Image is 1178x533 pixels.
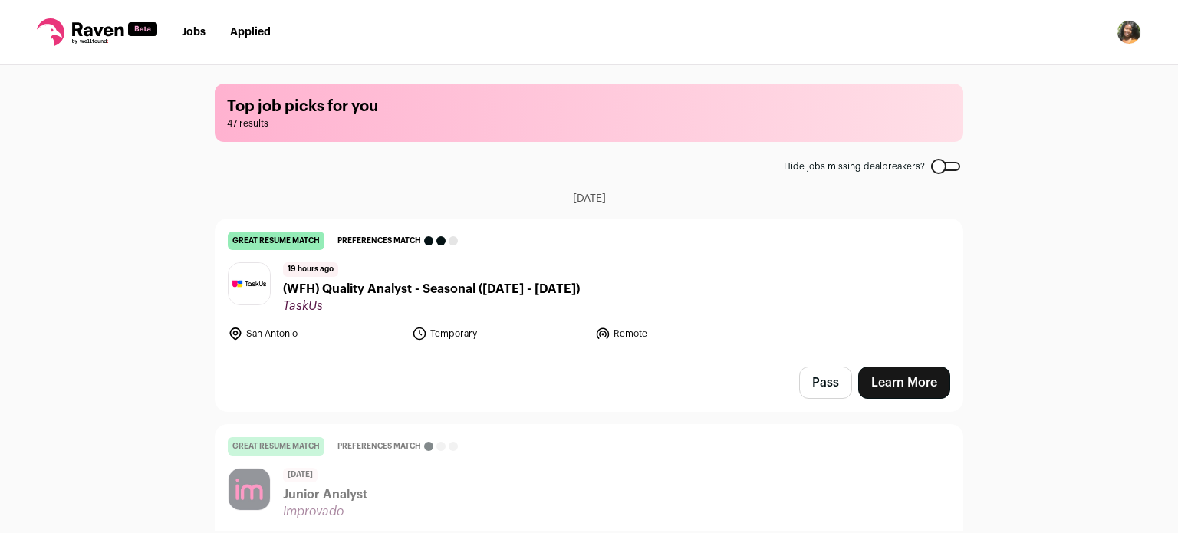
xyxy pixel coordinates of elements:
[229,469,270,510] img: 3d4f31fa7bdd5db5f285d3e41c8cf6842e5a90499664771cd1e23ec390efef80.jpg
[182,27,206,38] a: Jobs
[784,160,925,173] span: Hide jobs missing dealbreakers?
[412,326,587,341] li: Temporary
[337,233,421,248] span: Preferences match
[230,27,271,38] a: Applied
[216,219,962,354] a: great resume match Preferences match 19 hours ago (WFH) Quality Analyst - Seasonal ([DATE] - [DAT...
[228,326,403,341] li: San Antonio
[227,96,951,117] h1: Top job picks for you
[229,263,270,304] img: 9b833a95d0022e36de7bd6e72ae7296dfb5af64d9bef0efe18f983788b043968.jpg
[799,367,852,399] button: Pass
[283,262,338,277] span: 19 hours ago
[283,298,580,314] span: TaskUs
[283,504,367,519] span: Improvado
[595,326,770,341] li: Remote
[228,232,324,250] div: great resume match
[858,367,950,399] a: Learn More
[228,437,324,456] div: great resume match
[227,117,951,130] span: 47 results
[573,191,606,206] span: [DATE]
[283,485,367,504] span: Junior Analyst
[1117,20,1141,44] button: Open dropdown
[283,468,318,482] span: [DATE]
[283,280,580,298] span: (WFH) Quality Analyst - Seasonal ([DATE] - [DATE])
[337,439,421,454] span: Preferences match
[1117,20,1141,44] img: 17173030-medium_jpg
